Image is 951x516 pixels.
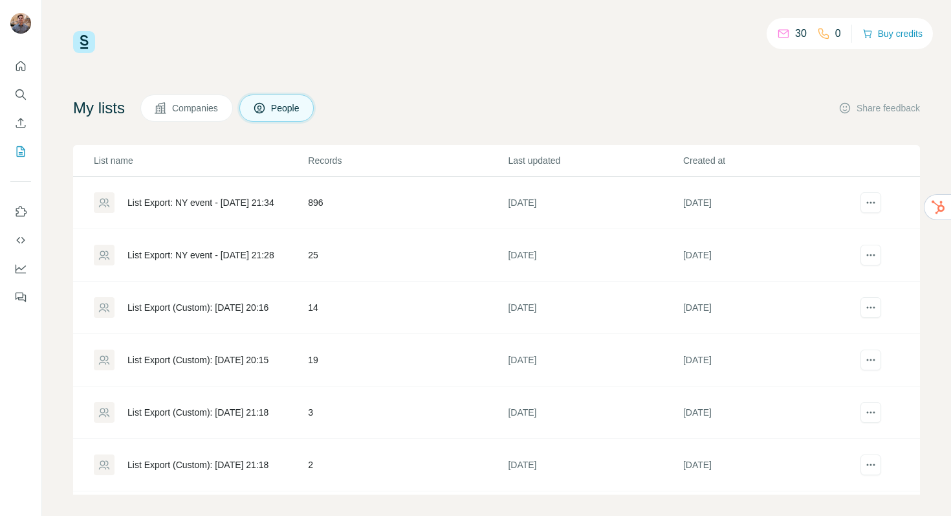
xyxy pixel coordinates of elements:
[307,177,507,229] td: 896
[10,54,31,78] button: Quick start
[172,102,219,115] span: Companies
[835,26,841,41] p: 0
[10,140,31,163] button: My lists
[127,249,274,262] div: List Export: NY event - [DATE] 21:28
[507,387,682,439] td: [DATE]
[507,282,682,334] td: [DATE]
[307,282,507,334] td: 14
[127,196,274,209] div: List Export: NY event - [DATE] 21:34
[860,192,881,213] button: actions
[307,334,507,387] td: 19
[10,13,31,34] img: Avatar
[795,26,807,41] p: 30
[73,31,95,53] img: Surfe Logo
[307,439,507,491] td: 2
[10,83,31,106] button: Search
[862,25,923,43] button: Buy credits
[94,154,307,167] p: List name
[271,102,301,115] span: People
[907,472,938,503] iframe: Intercom live chat
[308,154,507,167] p: Records
[508,154,681,167] p: Last updated
[10,200,31,223] button: Use Surfe on LinkedIn
[683,387,857,439] td: [DATE]
[73,98,125,118] h4: My lists
[683,439,857,491] td: [DATE]
[127,406,268,419] div: List Export (Custom): [DATE] 21:18
[860,245,881,265] button: actions
[683,229,857,282] td: [DATE]
[838,102,920,115] button: Share feedback
[683,282,857,334] td: [DATE]
[507,229,682,282] td: [DATE]
[127,301,268,314] div: List Export (Custom): [DATE] 20:16
[860,454,881,475] button: actions
[10,229,31,252] button: Use Surfe API
[307,229,507,282] td: 25
[860,350,881,370] button: actions
[860,297,881,318] button: actions
[507,439,682,491] td: [DATE]
[127,458,268,471] div: List Export (Custom): [DATE] 21:18
[683,177,857,229] td: [DATE]
[127,353,268,366] div: List Export (Custom): [DATE] 20:15
[507,334,682,387] td: [DATE]
[860,402,881,423] button: actions
[307,387,507,439] td: 3
[683,334,857,387] td: [DATE]
[507,177,682,229] td: [DATE]
[10,257,31,280] button: Dashboard
[10,286,31,309] button: Feedback
[683,154,857,167] p: Created at
[10,111,31,135] button: Enrich CSV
